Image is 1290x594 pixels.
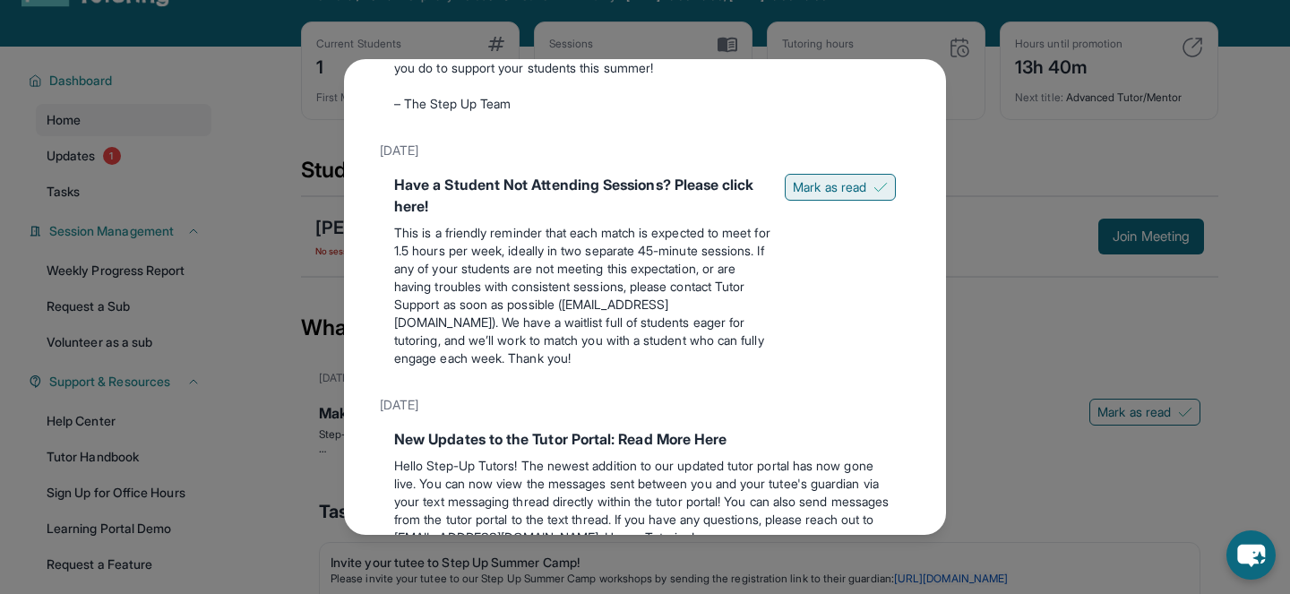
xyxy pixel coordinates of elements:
p: Hello Step-Up Tutors! The newest addition to our updated tutor portal has now gone live. You can ... [394,457,896,547]
button: chat-button [1226,530,1276,580]
span: Mark as read [793,178,866,196]
div: [DATE] [380,389,910,421]
img: Mark as read [873,180,888,194]
div: New Updates to the Tutor Portal: Read More Here [394,428,896,450]
p: – The Step Up Team [394,95,896,113]
p: This is a friendly reminder that each match is expected to meet for 1.5 hours per week, ideally i... [394,224,770,367]
button: Mark as read [785,174,896,201]
div: Have a Student Not Attending Sessions? Please click here! [394,174,770,217]
div: [DATE] [380,134,910,167]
